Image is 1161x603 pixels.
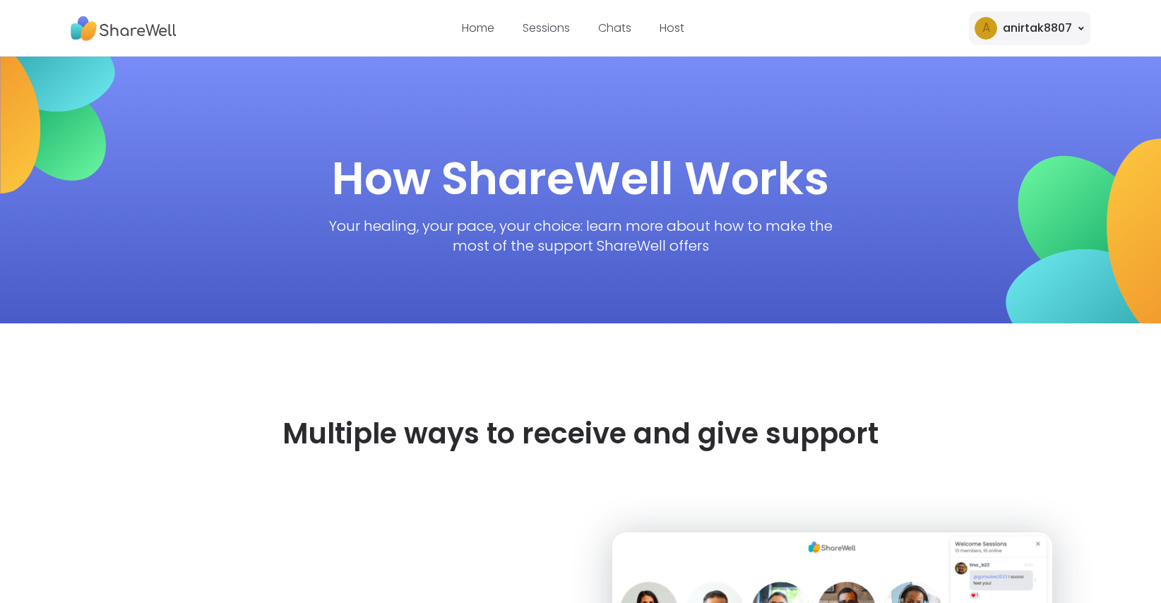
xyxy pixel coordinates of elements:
span: a [982,19,990,37]
img: ShareWell Nav Logo [71,9,177,48]
p: Your healing, your pace, your choice: learn more about how to make the most of the support ShareW... [326,216,835,256]
a: Sessions [523,20,570,36]
h2: Multiple ways to receive and give support [282,414,879,453]
div: anirtak8807 [1003,20,1072,37]
h1: How ShareWell Works [332,147,829,210]
a: Home [462,20,494,36]
a: Host [660,20,684,36]
a: Chats [598,20,631,36]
